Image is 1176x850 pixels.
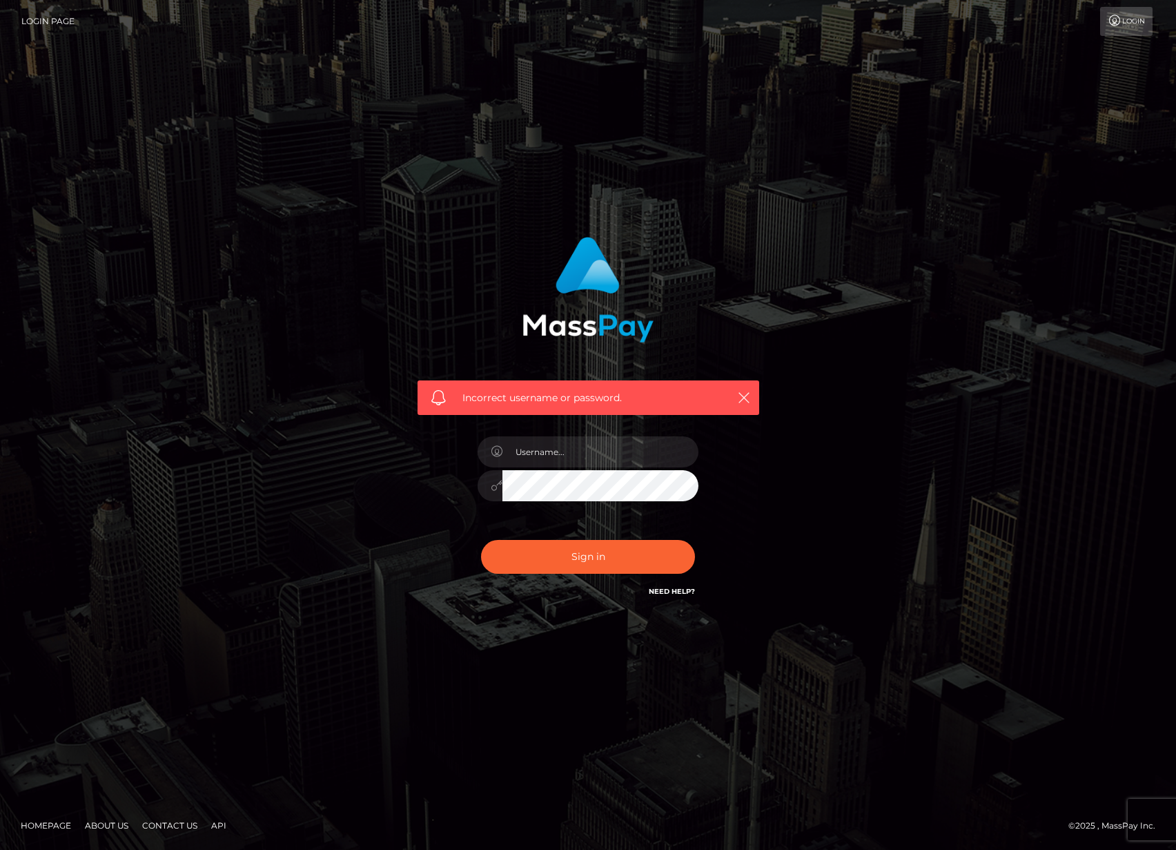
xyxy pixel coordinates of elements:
[649,587,695,596] a: Need Help?
[206,815,232,836] a: API
[522,237,654,342] img: MassPay Login
[137,815,203,836] a: Contact Us
[502,436,698,467] input: Username...
[1100,7,1153,36] a: Login
[15,815,77,836] a: Homepage
[1068,818,1166,833] div: © 2025 , MassPay Inc.
[79,815,134,836] a: About Us
[462,391,714,405] span: Incorrect username or password.
[21,7,75,36] a: Login Page
[481,540,695,574] button: Sign in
